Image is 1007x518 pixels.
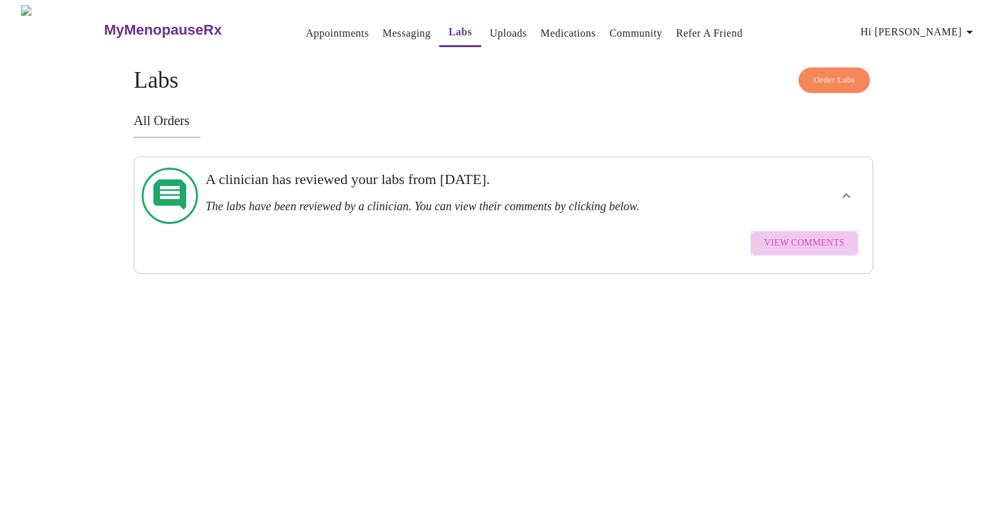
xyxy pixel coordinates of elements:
[604,20,668,46] button: Community
[676,24,743,43] a: Refer a Friend
[861,23,977,41] span: Hi [PERSON_NAME]
[383,24,431,43] a: Messaging
[490,24,527,43] a: Uploads
[205,200,730,213] h3: The labs have been reviewed by a clinician. You can view their comments by clicking below.
[378,20,436,46] button: Messaging
[102,7,274,53] a: MyMenopauseRx
[747,224,862,263] a: View Comments
[610,24,663,43] a: Community
[300,20,374,46] button: Appointments
[306,24,368,43] a: Appointments
[764,235,844,251] span: View Comments
[134,67,873,94] h4: Labs
[856,19,983,45] button: Hi [PERSON_NAME]
[134,113,873,128] h3: All Orders
[799,67,870,93] button: Order Labs
[104,22,222,39] h3: MyMenopauseRx
[814,73,855,88] span: Order Labs
[484,20,532,46] button: Uploads
[448,23,472,41] a: Labs
[536,20,601,46] button: Medications
[541,24,596,43] a: Medications
[439,19,481,47] button: Labs
[750,231,859,256] button: View Comments
[205,171,730,188] h3: A clinician has reviewed your labs from [DATE].
[671,20,748,46] button: Refer a Friend
[831,180,862,212] button: show more
[21,5,102,54] img: MyMenopauseRx Logo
